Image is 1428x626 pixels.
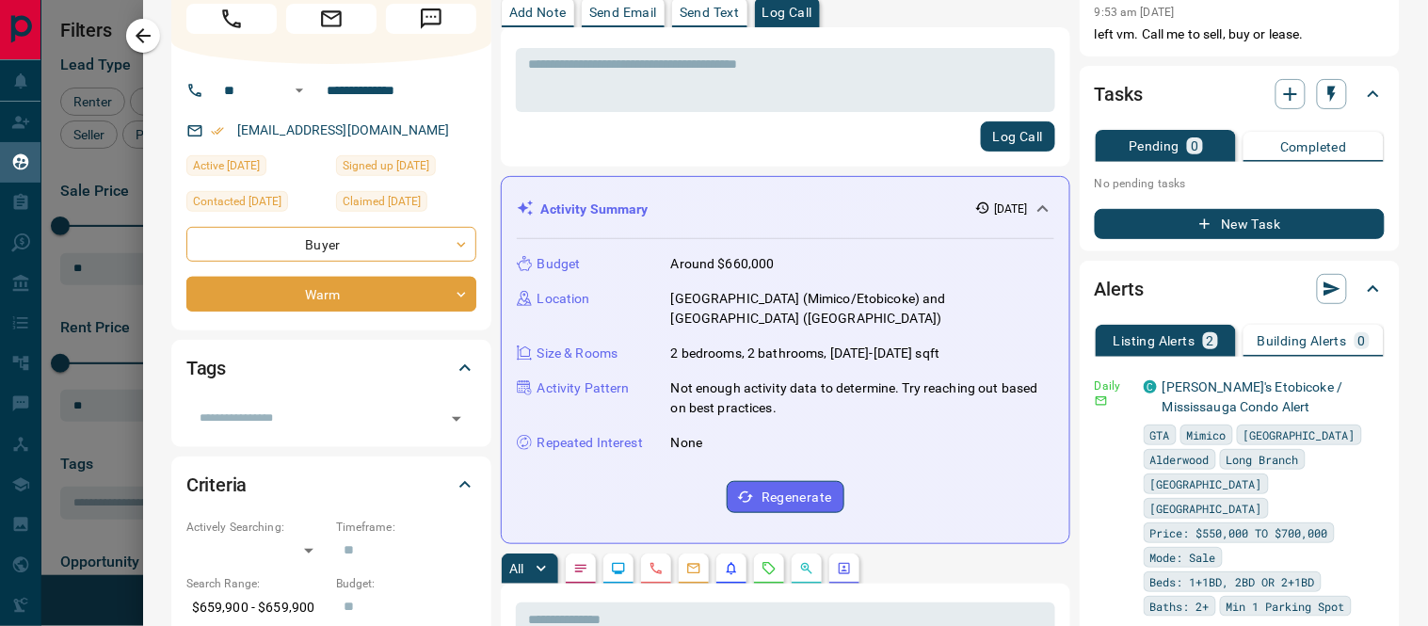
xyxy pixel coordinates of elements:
[1095,209,1385,239] button: New Task
[186,353,226,383] h2: Tags
[981,121,1055,152] button: Log Call
[186,470,248,500] h2: Criteria
[1095,169,1385,198] p: No pending tasks
[1150,523,1328,542] span: Price: $550,000 TO $700,000
[1150,597,1210,616] span: Baths: 2+
[1187,425,1227,444] span: Mimico
[336,519,476,536] p: Timeframe:
[186,191,327,217] div: Sun Oct 12 2025
[1243,425,1356,444] span: [GEOGRAPHIC_DATA]
[1150,572,1315,591] span: Beds: 1+1BD, 2BD OR 2+1BD
[837,561,852,576] svg: Agent Actions
[1095,24,1385,44] p: left vm. Call me to sell, buy or lease.
[443,406,470,432] button: Open
[611,561,626,576] svg: Lead Browsing Activity
[1095,377,1132,394] p: Daily
[671,289,1054,329] p: [GEOGRAPHIC_DATA] (Mimico/Etobicoke) and [GEOGRAPHIC_DATA] ([GEOGRAPHIC_DATA])
[538,289,590,309] p: Location
[1150,425,1170,444] span: GTA
[186,155,327,182] div: Sun Oct 12 2025
[671,378,1054,418] p: Not enough activity data to determine. Try reaching out based on best practices.
[538,254,581,274] p: Budget
[386,4,476,34] span: Message
[1095,394,1108,408] svg: Email
[762,6,812,19] p: Log Call
[186,462,476,507] div: Criteria
[1095,79,1143,109] h2: Tasks
[541,200,649,219] p: Activity Summary
[336,155,476,182] div: Fri Feb 05 2021
[724,561,739,576] svg: Listing Alerts
[573,561,588,576] svg: Notes
[1150,548,1216,567] span: Mode: Sale
[1150,499,1262,518] span: [GEOGRAPHIC_DATA]
[193,192,281,211] span: Contacted [DATE]
[649,561,664,576] svg: Calls
[762,561,777,576] svg: Requests
[680,6,740,19] p: Send Text
[1227,597,1345,616] span: Min 1 Parking Spot
[343,192,421,211] span: Claimed [DATE]
[1358,334,1366,347] p: 0
[237,122,450,137] a: [EMAIL_ADDRESS][DOMAIN_NAME]
[336,191,476,217] div: Sun Oct 12 2025
[727,481,844,513] button: Regenerate
[671,433,703,453] p: None
[517,192,1054,227] div: Activity Summary[DATE]
[1095,274,1144,304] h2: Alerts
[211,124,224,137] svg: Email Verified
[1095,72,1385,117] div: Tasks
[1150,450,1210,469] span: Alderwood
[343,156,429,175] span: Signed up [DATE]
[288,79,311,102] button: Open
[1095,266,1385,312] div: Alerts
[1114,334,1195,347] p: Listing Alerts
[994,201,1028,217] p: [DATE]
[193,156,260,175] span: Active [DATE]
[1129,139,1179,152] p: Pending
[538,344,618,363] p: Size & Rooms
[1207,334,1214,347] p: 2
[1191,139,1198,152] p: 0
[1227,450,1299,469] span: Long Branch
[1150,474,1262,493] span: [GEOGRAPHIC_DATA]
[1280,140,1347,153] p: Completed
[186,519,327,536] p: Actively Searching:
[509,6,567,19] p: Add Note
[671,254,775,274] p: Around $660,000
[1095,6,1175,19] p: 9:53 am [DATE]
[1258,334,1347,347] p: Building Alerts
[186,227,476,262] div: Buyer
[186,277,476,312] div: Warm
[286,4,377,34] span: Email
[538,378,630,398] p: Activity Pattern
[1144,380,1157,393] div: condos.ca
[589,6,657,19] p: Send Email
[186,575,327,592] p: Search Range:
[799,561,814,576] svg: Opportunities
[671,344,940,363] p: 2 bedrooms, 2 bathrooms, [DATE]-[DATE] sqft
[509,562,524,575] p: All
[686,561,701,576] svg: Emails
[186,592,327,623] p: $659,900 - $659,900
[538,433,643,453] p: Repeated Interest
[336,575,476,592] p: Budget:
[186,345,476,391] div: Tags
[1163,379,1343,414] a: [PERSON_NAME]'s Etobicoke / Mississauga Condo Alert
[186,4,277,34] span: Call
